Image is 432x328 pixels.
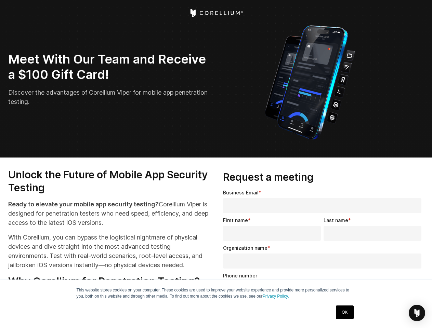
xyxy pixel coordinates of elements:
a: Corellium Home [189,9,243,17]
h3: Unlock the Future of Mobile App Security Testing [8,168,209,194]
span: Discover the advantages of Corellium Viper for mobile app penetration testing. [8,89,208,105]
strong: Ready to elevate your mobile app security testing? [8,201,159,208]
h2: Meet With Our Team and Receive a $100 Gift Card! [8,52,211,82]
p: With Corellium, you can bypass the logistical nightmare of physical devices and dive straight int... [8,233,209,270]
span: Organization name [223,245,267,251]
h3: Request a meeting [223,171,424,184]
a: OK [336,305,353,319]
p: Corellium Viper is designed for penetration testers who need speed, efficiency, and deep access t... [8,200,209,227]
span: Last name [324,217,348,223]
span: First name [223,217,248,223]
span: Business Email [223,190,259,195]
div: Open Intercom Messenger [409,305,425,321]
img: Corellium_VIPER_Hero_1_1x [259,22,362,141]
h3: Why Corellium for Penetration Testing? [8,275,209,288]
a: Privacy Policy. [263,294,289,299]
p: This website stores cookies on your computer. These cookies are used to improve your website expe... [77,287,356,299]
span: Phone number [223,273,257,278]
